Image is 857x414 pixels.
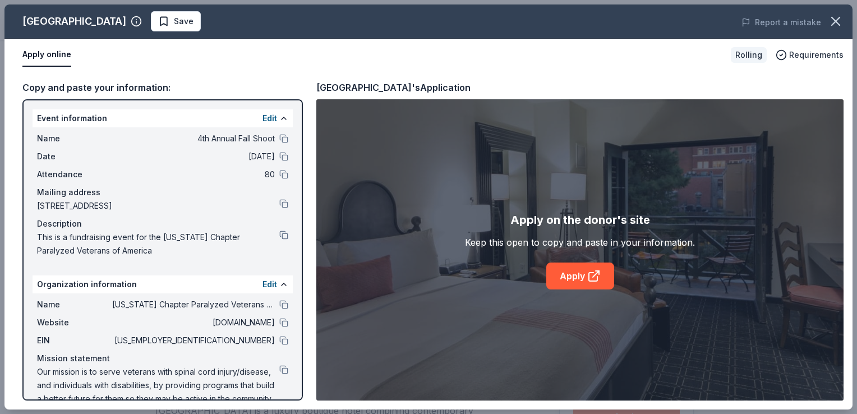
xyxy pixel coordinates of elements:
[546,263,614,289] a: Apply
[112,150,275,163] span: [DATE]
[37,186,288,199] div: Mailing address
[37,132,112,145] span: Name
[151,11,201,31] button: Save
[112,334,275,347] span: [US_EMPLOYER_IDENTIFICATION_NUMBER]
[37,199,279,213] span: [STREET_ADDRESS]
[776,48,844,62] button: Requirements
[174,15,193,28] span: Save
[22,12,126,30] div: [GEOGRAPHIC_DATA]
[37,217,288,231] div: Description
[37,231,279,257] span: This is a fundraising event for the [US_STATE] Chapter Paralyzed Veterans of America
[465,236,695,249] div: Keep this open to copy and paste in your information.
[316,80,471,95] div: [GEOGRAPHIC_DATA]'s Application
[112,168,275,181] span: 80
[33,109,293,127] div: Event information
[37,150,112,163] span: Date
[37,168,112,181] span: Attendance
[37,334,112,347] span: EIN
[731,47,767,63] div: Rolling
[37,365,279,406] span: Our mission is to serve veterans with spinal cord injury/disease, and individuals with disabiliti...
[112,316,275,329] span: [DOMAIN_NAME]
[112,132,275,145] span: 4th Annual Fall Shoot
[789,48,844,62] span: Requirements
[510,211,650,229] div: Apply on the donor's site
[262,112,277,125] button: Edit
[22,80,303,95] div: Copy and paste your information:
[33,275,293,293] div: Organization information
[22,43,71,67] button: Apply online
[37,298,112,311] span: Name
[262,278,277,291] button: Edit
[741,16,821,29] button: Report a mistake
[37,316,112,329] span: Website
[37,352,288,365] div: Mission statement
[112,298,275,311] span: [US_STATE] Chapter Paralyzed Veterans of America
